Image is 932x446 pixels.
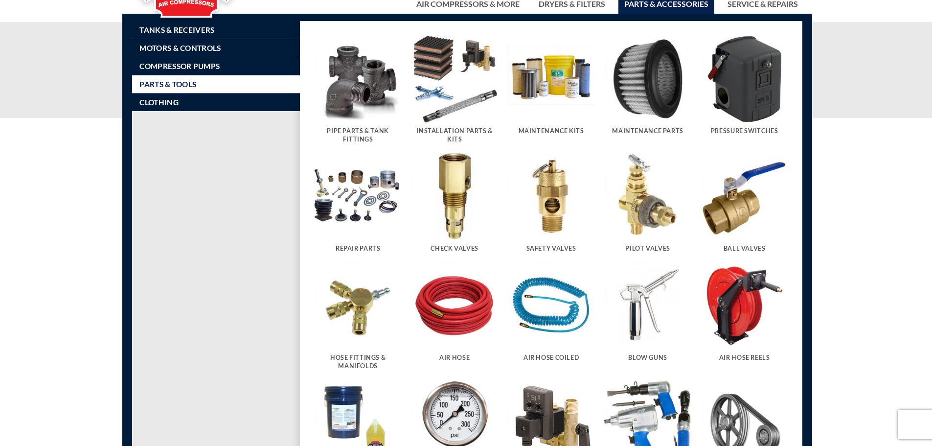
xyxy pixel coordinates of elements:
[701,262,788,371] a: Visit product category Air Hose Reels
[508,262,595,371] a: Visit product category Air Hose Coiled
[319,127,397,143] h5: Pipe Parts & Tank Fittings
[416,245,493,253] h5: Check Valves
[508,36,595,145] a: Visit product category Maintenance Kits
[508,262,595,349] img: Air Hose Coiled
[513,354,590,362] h5: Air Hose Coiled
[604,36,691,123] img: Maintenance Parts
[701,36,788,145] a: Visit product category Pressure Switches
[604,36,691,145] a: Visit product category Maintenance Parts
[411,153,498,240] img: Check Valves
[411,262,498,349] img: Air Hose
[411,153,498,262] a: Visit product category Check Valves
[513,245,590,253] h5: Safety Valves
[319,245,397,253] h5: Repair Parts
[508,153,595,240] img: Safety Valves
[416,354,493,362] h5: Air Hose
[701,262,788,349] img: Air Hose Reels
[416,127,493,143] h5: Installation Parts & Kits
[706,354,783,362] h5: Air Hose Reels
[319,354,397,370] h5: Hose Fittings & Manifolds
[411,36,498,153] a: Visit product category Installation Parts & Kits
[604,153,691,262] a: Visit product category Pilot Valves
[139,80,196,88] span: Parts & Tools
[315,262,402,349] img: Hose Fittings & Manifolds
[701,153,788,262] a: Visit product category Ball Valves
[411,36,498,123] img: Installation Parts & Kits
[604,262,691,349] img: Blow Guns
[315,153,402,240] img: Repair Parts
[139,26,214,34] span: Tanks & Receivers
[315,36,402,153] a: Visit product category Pipe Parts & Tank Fittings
[315,262,402,379] a: Visit product category Hose Fittings & Manifolds
[315,36,402,123] img: Pipe Parts & Tank Fittings
[706,127,783,135] h5: Pressure Switches
[411,262,498,371] a: Visit product category Air Hose
[139,98,178,106] span: Clothing
[604,153,691,240] img: Pilot Valves
[609,127,686,135] h5: Maintenance Parts
[139,44,221,52] span: Motors & Controls
[604,262,691,371] a: Visit product category Blow Guns
[706,245,783,253] h5: Ball Valves
[139,62,220,70] span: Compressor Pumps
[701,36,788,123] img: Pressure Switches
[609,354,686,362] h5: Blow Guns
[701,153,788,240] img: Ball Valves
[609,245,686,253] h5: Pilot Valves
[513,127,590,135] h5: Maintenance Kits
[508,36,595,123] img: Maintenance Kits
[315,153,402,262] a: Visit product category Repair Parts
[508,153,595,262] a: Visit product category Safety Valves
